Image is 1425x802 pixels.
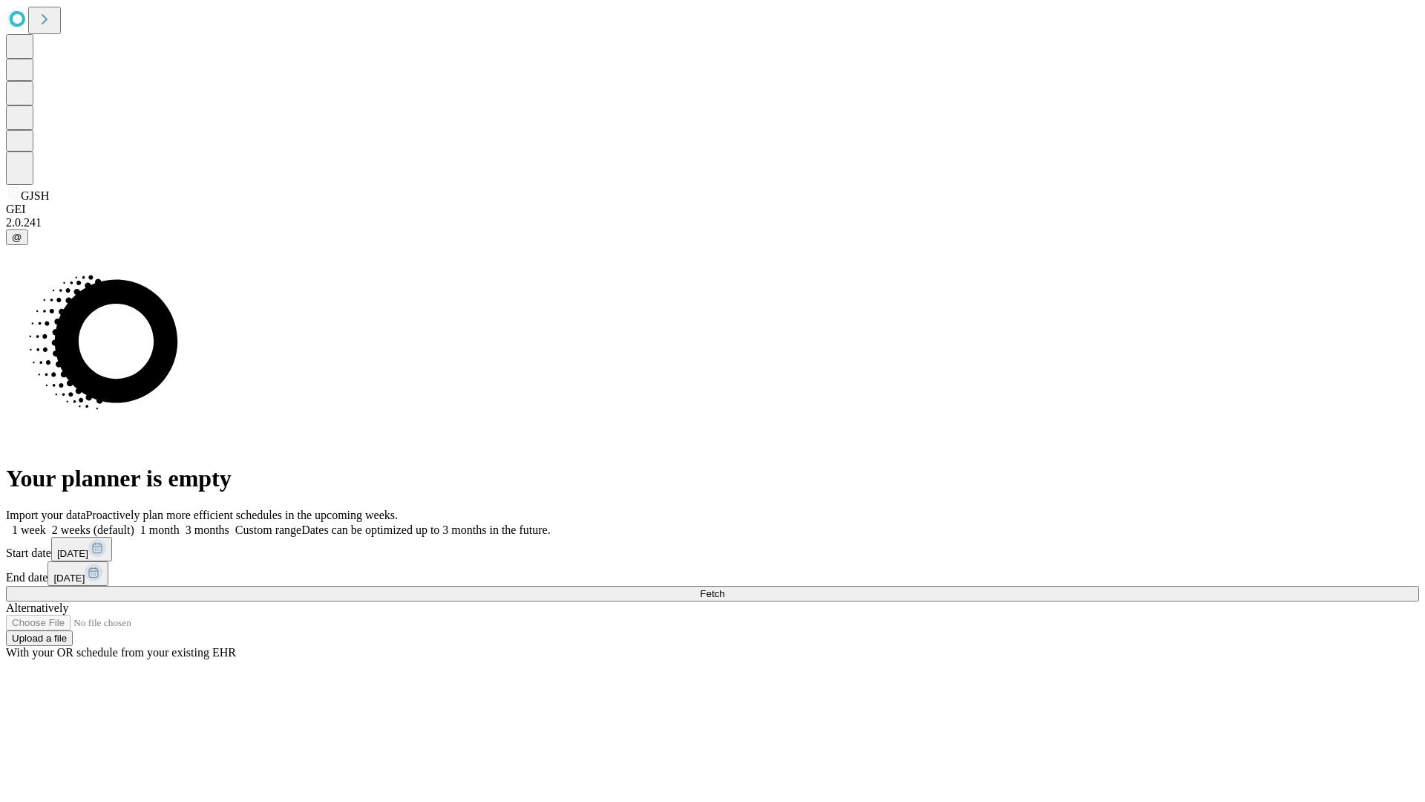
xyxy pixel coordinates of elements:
button: [DATE] [51,537,112,561]
span: Proactively plan more efficient schedules in the upcoming weeks. [86,509,398,521]
span: @ [12,232,22,243]
h1: Your planner is empty [6,465,1419,492]
div: End date [6,561,1419,586]
span: Import your data [6,509,86,521]
button: @ [6,229,28,245]
button: Fetch [6,586,1419,601]
span: 1 month [140,524,180,536]
span: Fetch [700,588,724,599]
span: Custom range [235,524,301,536]
span: With your OR schedule from your existing EHR [6,646,236,659]
span: 2 weeks (default) [52,524,134,536]
button: [DATE] [47,561,108,586]
button: Upload a file [6,630,73,646]
div: Start date [6,537,1419,561]
div: GEI [6,203,1419,216]
span: [DATE] [57,548,88,559]
span: Dates can be optimized up to 3 months in the future. [301,524,550,536]
div: 2.0.241 [6,216,1419,229]
span: GJSH [21,189,49,202]
span: 3 months [186,524,229,536]
span: Alternatively [6,601,68,614]
span: [DATE] [53,573,85,584]
span: 1 week [12,524,46,536]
